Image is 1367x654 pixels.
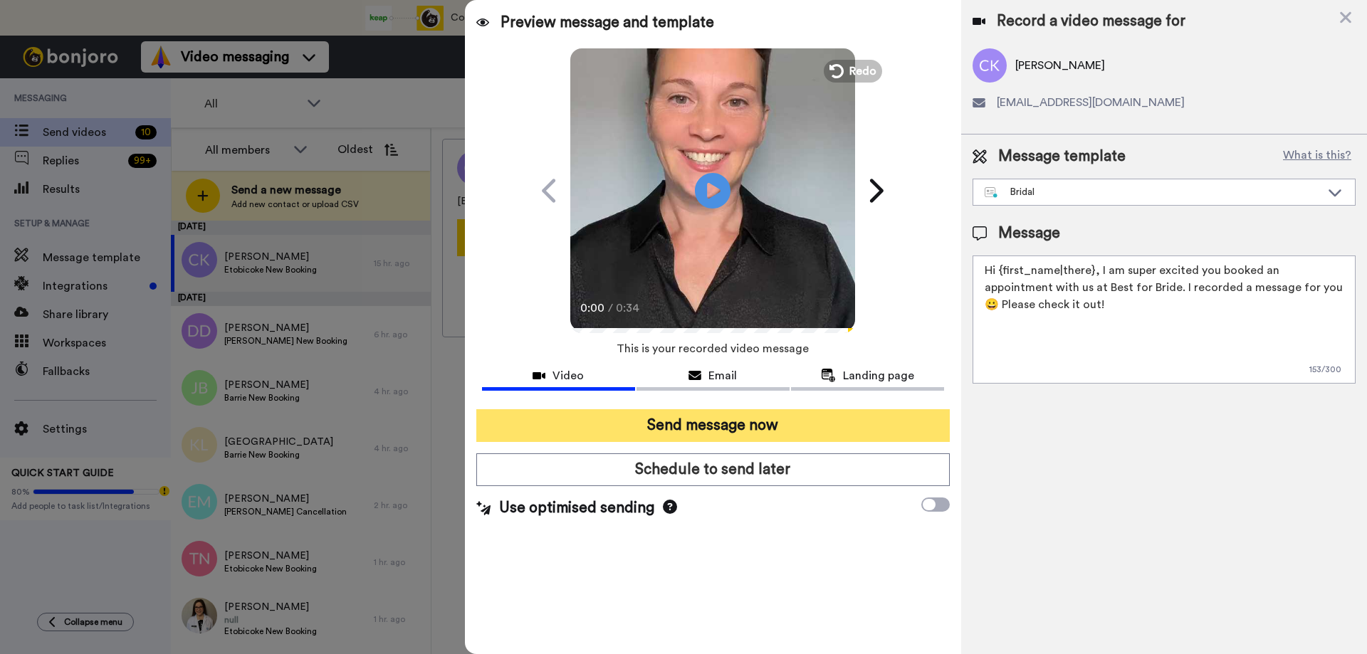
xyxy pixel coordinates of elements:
[998,146,1126,167] span: Message template
[617,333,809,364] span: This is your recorded video message
[499,497,654,519] span: Use optimised sending
[985,187,998,199] img: nextgen-template.svg
[476,409,950,442] button: Send message now
[608,300,613,317] span: /
[616,300,641,317] span: 0:34
[1279,146,1356,167] button: What is this?
[973,255,1356,384] textarea: Hi {first_name|there}, I am super excited you booked an appointment with us at Best for Bride. I ...
[476,453,950,486] button: Schedule to send later
[843,367,914,384] span: Landing page
[552,367,584,384] span: Video
[985,185,1321,199] div: Bridal
[708,367,737,384] span: Email
[998,223,1060,244] span: Message
[580,300,605,317] span: 0:00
